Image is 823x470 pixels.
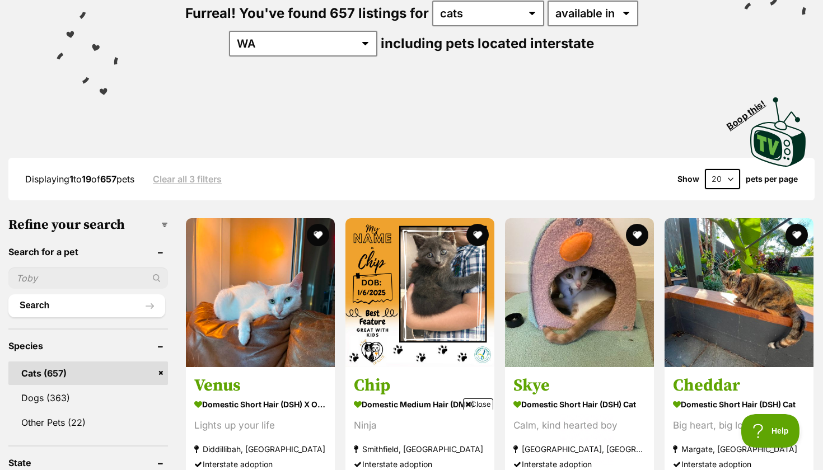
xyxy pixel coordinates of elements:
[785,224,808,246] button: favourite
[194,396,326,412] strong: Domestic Short Hair (DSH) x Oriental Shorthair Cat
[513,375,646,396] h3: Skye
[750,87,806,169] a: Boop this!
[8,341,168,351] header: Species
[673,441,805,457] strong: Margate, [GEOGRAPHIC_DATA]
[466,224,489,246] button: favourite
[194,418,326,433] div: Lights up your life
[208,414,615,464] iframe: Advertisement
[725,91,777,131] span: Boop this!
[8,411,168,434] a: Other Pets (22)
[100,173,116,185] strong: 657
[750,97,806,167] img: PetRescue TV logo
[8,267,168,289] input: Toby
[746,175,798,184] label: pets per page
[8,386,168,410] a: Dogs (363)
[673,418,805,433] div: Big heart, big love
[194,441,326,457] strong: Diddillibah, [GEOGRAPHIC_DATA]
[69,173,73,185] strong: 1
[25,173,134,185] span: Displaying to of pets
[8,247,168,257] header: Search for a pet
[463,398,493,410] span: Close
[82,173,91,185] strong: 19
[673,396,805,412] strong: Domestic Short Hair (DSH) Cat
[307,224,329,246] button: favourite
[8,294,165,317] button: Search
[626,224,648,246] button: favourite
[354,375,486,396] h3: Chip
[741,414,801,448] iframe: Help Scout Beacon - Open
[513,396,646,412] strong: Domestic Short Hair (DSH) Cat
[194,375,326,396] h3: Venus
[8,458,168,468] header: State
[505,218,654,367] img: Skye - Domestic Short Hair (DSH) Cat
[381,35,594,51] span: including pets located interstate
[677,175,699,184] span: Show
[186,218,335,367] img: Venus - Domestic Short Hair (DSH) x Oriental Shorthair Cat
[153,174,222,184] a: Clear all 3 filters
[345,218,494,367] img: Chip - Domestic Medium Hair (DMH) Cat
[8,217,168,233] h3: Refine your search
[354,396,486,412] strong: Domestic Medium Hair (DMH) Cat
[673,375,805,396] h3: Cheddar
[8,361,168,385] a: Cats (657)
[665,218,813,367] img: Cheddar - Domestic Short Hair (DSH) Cat
[185,5,429,21] span: Furreal! You've found 657 listings for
